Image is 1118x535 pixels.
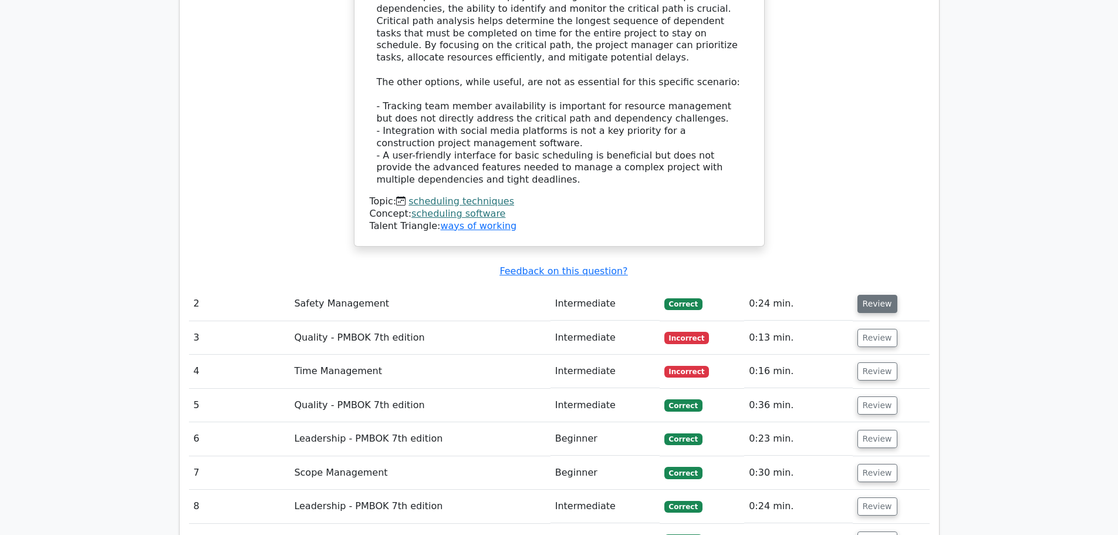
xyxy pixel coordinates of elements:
[857,362,897,381] button: Review
[664,298,702,310] span: Correct
[189,490,290,523] td: 8
[370,196,749,208] div: Topic:
[550,355,660,388] td: Intermediate
[189,321,290,355] td: 3
[857,295,897,313] button: Review
[744,456,852,490] td: 0:30 min.
[744,287,852,321] td: 0:24 min.
[370,196,749,232] div: Talent Triangle:
[189,389,290,422] td: 5
[289,456,550,490] td: Scope Management
[289,355,550,388] td: Time Management
[664,399,702,411] span: Correct
[664,366,710,378] span: Incorrect
[289,321,550,355] td: Quality - PMBOK 7th edition
[664,433,702,445] span: Correct
[744,321,852,355] td: 0:13 min.
[857,497,897,516] button: Review
[550,321,660,355] td: Intermediate
[189,355,290,388] td: 4
[289,287,550,321] td: Safety Management
[857,396,897,415] button: Review
[857,329,897,347] button: Review
[189,422,290,456] td: 6
[664,332,710,344] span: Incorrect
[289,422,550,456] td: Leadership - PMBOK 7th edition
[440,220,516,231] a: ways of working
[744,422,852,456] td: 0:23 min.
[289,389,550,422] td: Quality - PMBOK 7th edition
[370,208,749,220] div: Concept:
[744,490,852,523] td: 0:24 min.
[744,389,852,422] td: 0:36 min.
[550,287,660,321] td: Intermediate
[550,490,660,523] td: Intermediate
[499,265,627,277] a: Feedback on this question?
[189,456,290,490] td: 7
[857,464,897,482] button: Review
[189,287,290,321] td: 2
[857,430,897,448] button: Review
[744,355,852,388] td: 0:16 min.
[550,456,660,490] td: Beginner
[550,389,660,422] td: Intermediate
[664,501,702,513] span: Correct
[408,196,514,207] a: scheduling techniques
[664,467,702,479] span: Correct
[550,422,660,456] td: Beginner
[289,490,550,523] td: Leadership - PMBOK 7th edition
[411,208,505,219] a: scheduling software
